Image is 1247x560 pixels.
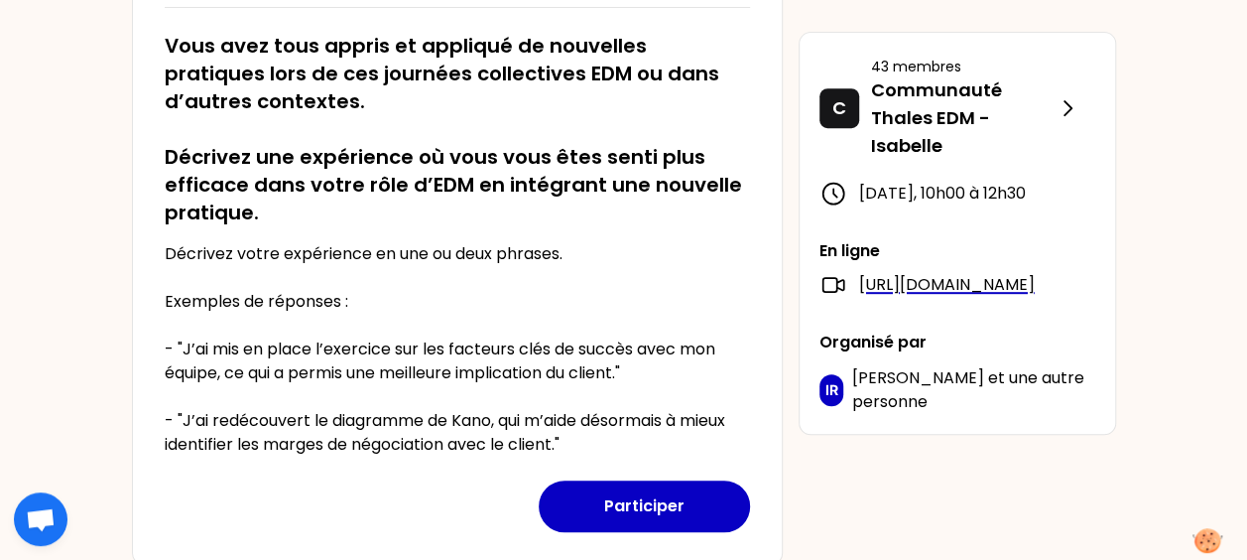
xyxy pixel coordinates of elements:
p: C [832,94,846,122]
p: et [851,366,1094,414]
div: [DATE] , 10h00 à 12h30 [819,180,1095,208]
p: 43 membres [871,57,1056,76]
div: Ouvrir le chat [14,492,67,546]
p: IR [824,380,837,400]
button: Participer [539,481,750,532]
p: Décrivez votre expérience en une ou deux phrases. Exemples de réponses : - "J’ai mis en place l’e... [165,242,750,457]
p: En ligne [819,239,1095,263]
span: [PERSON_NAME] [851,366,983,389]
p: Communauté Thales EDM - Isabelle [871,76,1056,160]
a: [URL][DOMAIN_NAME] [859,273,1035,297]
h2: Vous avez tous appris et appliqué de nouvelles pratiques lors de ces journées collectives EDM ou ... [165,32,750,226]
p: Organisé par [819,331,1095,354]
span: une autre personne [851,366,1083,413]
